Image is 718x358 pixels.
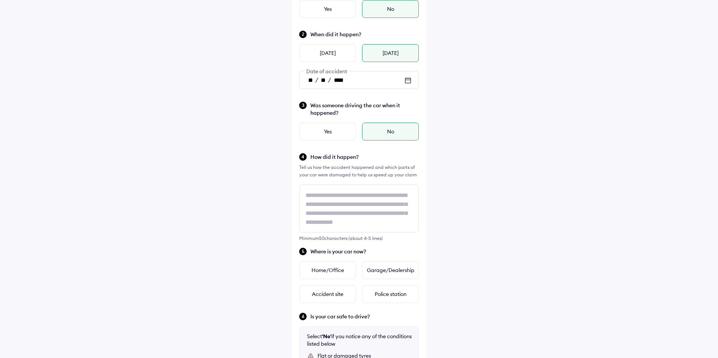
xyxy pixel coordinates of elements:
div: No [362,123,419,141]
div: [DATE] [299,44,356,62]
div: Garage/Dealership [362,261,419,279]
span: / [328,76,331,83]
div: Minimum 50 characters (about 4-5 lines) [299,235,419,241]
div: Police station [362,285,419,303]
span: Was someone driving the car when it happened? [310,102,419,117]
div: Tell us how the accident happened and which parts of your car were damaged to help us speed up yo... [299,164,419,179]
b: 'No' [322,333,331,340]
div: [DATE] [362,44,419,62]
div: Accident site [299,285,356,303]
span: Is your car safe to drive? [310,313,419,320]
div: Select if you notice any of the conditions listed below [307,333,412,348]
span: How did it happen? [310,153,419,161]
div: Home/Office [299,261,356,279]
span: Where is your car now? [310,248,419,255]
span: / [315,76,318,83]
span: Date of accident [304,68,349,75]
span: When did it happen? [310,31,419,38]
div: Yes [299,123,356,141]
